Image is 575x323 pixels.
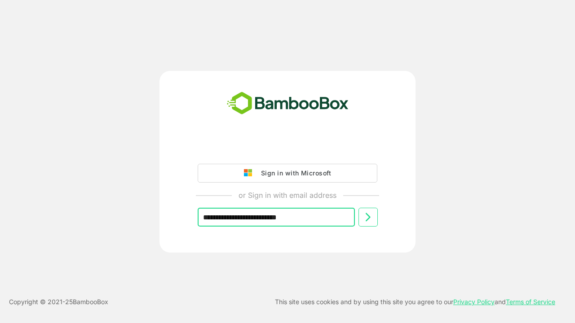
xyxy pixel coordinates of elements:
[193,139,382,158] iframe: Sign in with Google Button
[506,298,555,306] a: Terms of Service
[275,297,555,307] p: This site uses cookies and by using this site you agree to our and
[453,298,495,306] a: Privacy Policy
[198,164,377,183] button: Sign in with Microsoft
[9,297,108,307] p: Copyright © 2021- 25 BambooBox
[222,89,354,118] img: bamboobox
[244,169,257,177] img: google
[239,190,336,201] p: or Sign in with email address
[257,167,331,179] div: Sign in with Microsoft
